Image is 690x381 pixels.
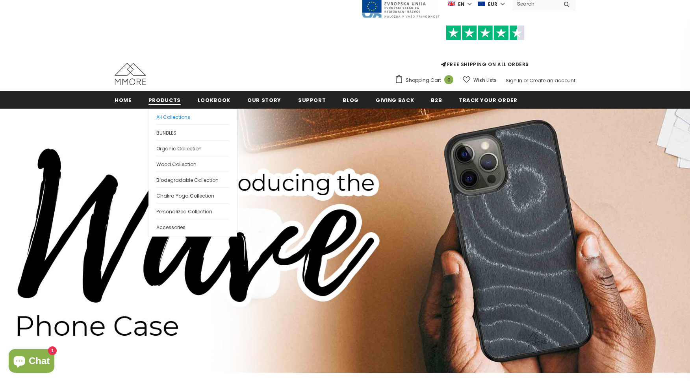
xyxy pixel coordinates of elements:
a: Javni Razpis [361,0,440,7]
span: Accessories [156,224,185,231]
span: Lookbook [198,96,230,104]
a: Products [148,91,181,109]
span: 0 [444,75,453,84]
iframe: Customer reviews powered by Trustpilot [395,40,575,61]
a: Wood Collection [156,156,229,172]
a: support [298,91,326,109]
span: FREE SHIPPING ON ALL ORDERS [395,29,575,68]
a: Sign In [506,77,522,84]
span: support [298,96,326,104]
span: Organic Collection [156,145,202,152]
a: Our Story [247,91,281,109]
span: Shopping Cart [406,76,441,84]
a: Organic Collection [156,140,229,156]
span: or [523,77,528,84]
a: Lookbook [198,91,230,109]
span: B2B [431,96,442,104]
a: Blog [343,91,359,109]
span: All Collections [156,114,190,120]
span: Wish Lists [473,76,497,84]
span: Personalized Collection [156,208,212,215]
a: BUNDLES [156,124,229,140]
span: en [458,0,464,8]
a: Track your order [459,91,517,109]
span: Wood Collection [156,161,197,168]
span: Blog [343,96,359,104]
img: Trust Pilot Stars [446,25,525,41]
a: Personalized Collection [156,203,229,219]
span: Home [115,96,132,104]
img: i-lang-1.png [448,1,455,7]
a: B2B [431,91,442,109]
a: Accessories [156,219,229,235]
a: Giving back [376,91,414,109]
span: Our Story [247,96,281,104]
a: Shopping Cart 0 [395,74,457,86]
a: All Collections [156,109,229,124]
a: Biodegradable Collection [156,172,229,187]
span: Giving back [376,96,414,104]
span: BUNDLES [156,129,176,136]
span: Products [148,96,181,104]
a: Wish Lists [463,73,497,87]
img: MMORE Cases [115,63,146,85]
span: Chakra Yoga Collection [156,192,214,199]
inbox-online-store-chat: Shopify online store chat [6,349,57,375]
a: Home [115,91,132,109]
a: Chakra Yoga Collection [156,187,229,203]
span: EUR [488,0,497,8]
span: Biodegradable Collection [156,177,219,183]
span: Track your order [459,96,517,104]
a: Create an account [529,77,575,84]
